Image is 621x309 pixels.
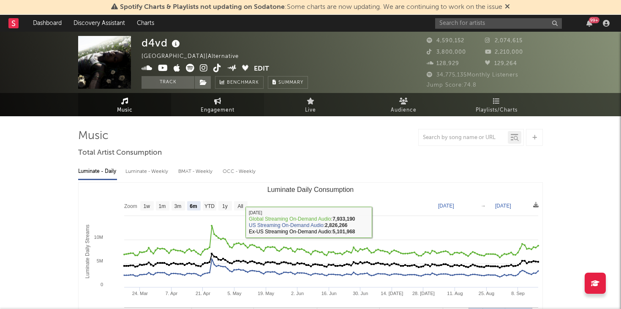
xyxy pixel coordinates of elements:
span: Benchmark [227,78,259,88]
span: Spotify Charts & Playlists not updating on Sodatone [120,4,285,11]
text: Luminate Daily Streams [84,224,90,278]
a: Dashboard [27,15,68,32]
text: 11. Aug [447,291,463,296]
span: 3,800,000 [427,49,466,55]
text: 30. Jun [353,291,368,296]
text: 0 [101,282,103,287]
span: 2,210,000 [485,49,523,55]
text: 25. Aug [479,291,494,296]
a: Discovery Assistant [68,15,131,32]
span: Live [305,105,316,115]
input: Search for artists [435,18,562,29]
text: 24. Mar [132,291,148,296]
span: Jump Score: 74.8 [427,82,477,88]
span: 4,590,152 [427,38,464,44]
text: 19. May [258,291,275,296]
input: Search by song name or URL [419,134,508,141]
button: 99+ [586,20,592,27]
button: Edit [254,64,269,74]
text: 14. [DATE] [381,291,403,296]
text: Luminate Daily Consumption [267,186,354,193]
div: 99 + [589,17,599,23]
button: Summary [268,76,308,89]
text: 1m [159,203,166,209]
span: Summary [278,80,303,85]
text: 3m [174,203,182,209]
text: 8. Sep [511,291,525,296]
text: 5. May [227,291,242,296]
text: YTD [204,203,215,209]
div: BMAT - Weekly [178,164,214,179]
text: 10M [94,235,103,240]
text: 1w [144,203,150,209]
text: 21. Apr [196,291,210,296]
div: Luminate - Weekly [125,164,170,179]
a: Live [264,93,357,116]
text: 6m [190,203,197,209]
span: Music [117,105,133,115]
text: 28. [DATE] [412,291,435,296]
text: Zoom [124,203,137,209]
button: Track [142,76,194,89]
text: All [237,203,243,209]
span: 128,929 [427,61,459,66]
span: Playlists/Charts [476,105,517,115]
span: Audience [391,105,417,115]
a: Audience [357,93,450,116]
div: OCC - Weekly [223,164,256,179]
text: 5M [97,258,103,263]
span: 34,775,135 Monthly Listeners [427,72,518,78]
span: Engagement [201,105,234,115]
span: 129,264 [485,61,517,66]
text: 2. Jun [291,291,304,296]
text: → [481,203,486,209]
a: Charts [131,15,160,32]
text: 16. Jun [321,291,337,296]
a: Playlists/Charts [450,93,543,116]
text: [DATE] [438,203,454,209]
span: 2,074,615 [485,38,523,44]
a: Engagement [171,93,264,116]
a: Benchmark [215,76,264,89]
span: Total Artist Consumption [78,148,162,158]
a: Music [78,93,171,116]
span: : Some charts are now updating. We are continuing to work on the issue [120,4,502,11]
div: [GEOGRAPHIC_DATA] | Alternative [142,52,248,62]
text: [DATE] [495,203,511,209]
span: Dismiss [505,4,510,11]
div: d4vd [142,36,182,50]
div: Luminate - Daily [78,164,117,179]
text: 7. Apr [165,291,177,296]
text: 1y [222,203,228,209]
